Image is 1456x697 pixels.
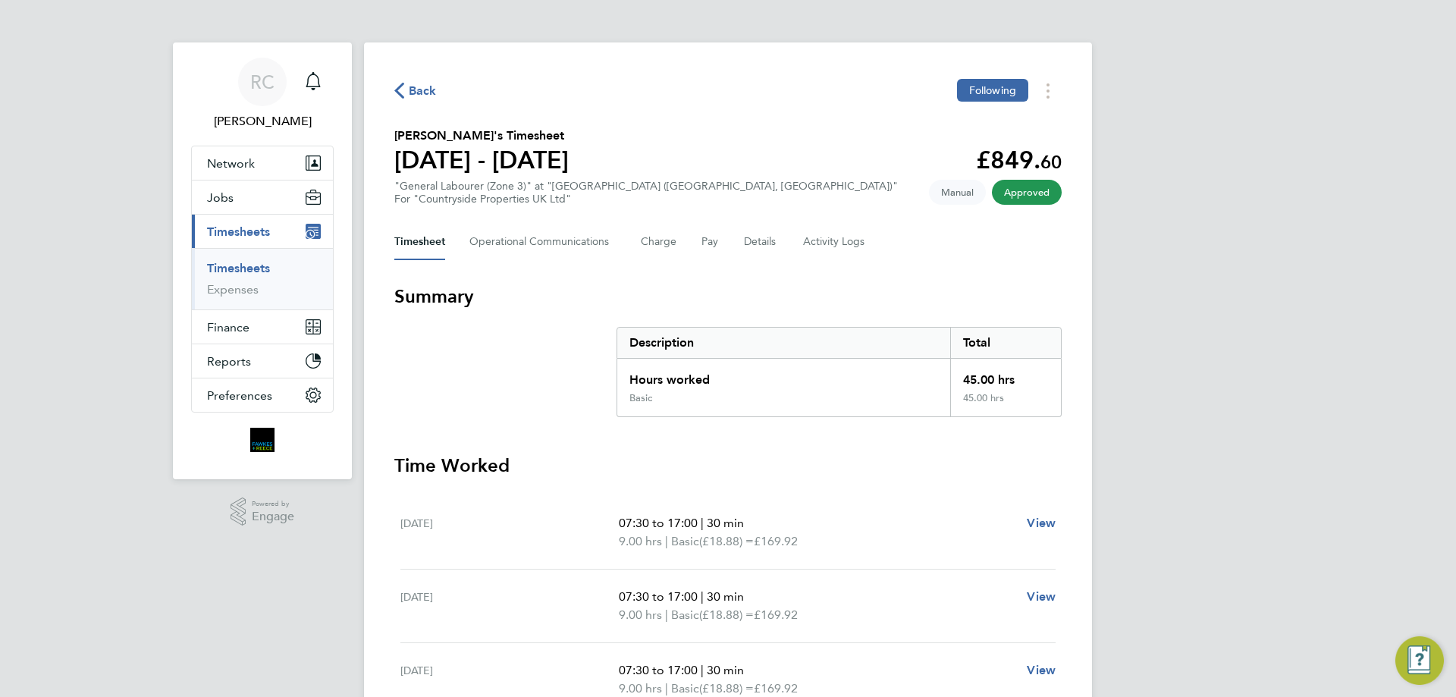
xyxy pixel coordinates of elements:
[1027,589,1056,604] span: View
[409,82,437,100] span: Back
[192,344,333,378] button: Reports
[976,146,1062,174] app-decimal: £849.
[619,534,662,548] span: 9.00 hrs
[394,145,569,175] h1: [DATE] - [DATE]
[252,510,294,523] span: Engage
[207,261,270,275] a: Timesheets
[671,606,699,624] span: Basic
[744,224,779,260] button: Details
[207,190,234,205] span: Jobs
[192,181,333,214] button: Jobs
[619,589,698,604] span: 07:30 to 17:00
[252,498,294,510] span: Powered by
[1027,588,1056,606] a: View
[394,81,437,100] button: Back
[207,354,251,369] span: Reports
[950,392,1061,416] div: 45.00 hrs
[671,532,699,551] span: Basic
[1027,663,1056,677] span: View
[619,516,698,530] span: 07:30 to 17:00
[191,58,334,130] a: RC[PERSON_NAME]
[754,681,798,695] span: £169.92
[619,663,698,677] span: 07:30 to 17:00
[1027,516,1056,530] span: View
[617,359,950,392] div: Hours worked
[957,79,1028,102] button: Following
[699,608,754,622] span: (£18.88) =
[701,663,704,677] span: |
[1395,636,1444,685] button: Engage Resource Center
[969,83,1016,97] span: Following
[192,215,333,248] button: Timesheets
[754,534,798,548] span: £169.92
[1027,661,1056,680] a: View
[617,328,950,358] div: Description
[617,327,1062,417] div: Summary
[701,224,720,260] button: Pay
[250,72,275,92] span: RC
[192,146,333,180] button: Network
[707,516,744,530] span: 30 min
[191,428,334,452] a: Go to home page
[701,516,704,530] span: |
[1040,151,1062,173] span: 60
[191,112,334,130] span: Robyn Clarke
[207,224,270,239] span: Timesheets
[192,310,333,344] button: Finance
[929,180,986,205] span: This timesheet was manually created.
[207,388,272,403] span: Preferences
[394,127,569,145] h2: [PERSON_NAME]'s Timesheet
[394,180,898,206] div: "General Labourer (Zone 3)" at "[GEOGRAPHIC_DATA] ([GEOGRAPHIC_DATA], [GEOGRAPHIC_DATA])"
[992,180,1062,205] span: This timesheet has been approved.
[641,224,677,260] button: Charge
[192,378,333,412] button: Preferences
[701,589,704,604] span: |
[950,359,1061,392] div: 45.00 hrs
[231,498,295,526] a: Powered byEngage
[207,156,255,171] span: Network
[1034,79,1062,102] button: Timesheets Menu
[699,534,754,548] span: (£18.88) =
[754,608,798,622] span: £169.92
[394,193,898,206] div: For "Countryside Properties UK Ltd"
[665,608,668,622] span: |
[173,42,352,479] nav: Main navigation
[207,282,259,297] a: Expenses
[619,681,662,695] span: 9.00 hrs
[207,320,249,334] span: Finance
[803,224,867,260] button: Activity Logs
[707,663,744,677] span: 30 min
[394,224,445,260] button: Timesheet
[699,681,754,695] span: (£18.88) =
[192,248,333,309] div: Timesheets
[394,454,1062,478] h3: Time Worked
[400,514,619,551] div: [DATE]
[950,328,1061,358] div: Total
[665,534,668,548] span: |
[400,588,619,624] div: [DATE]
[707,589,744,604] span: 30 min
[394,284,1062,309] h3: Summary
[1027,514,1056,532] a: View
[629,392,652,404] div: Basic
[619,608,662,622] span: 9.00 hrs
[469,224,617,260] button: Operational Communications
[665,681,668,695] span: |
[250,428,275,452] img: bromak-logo-retina.png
